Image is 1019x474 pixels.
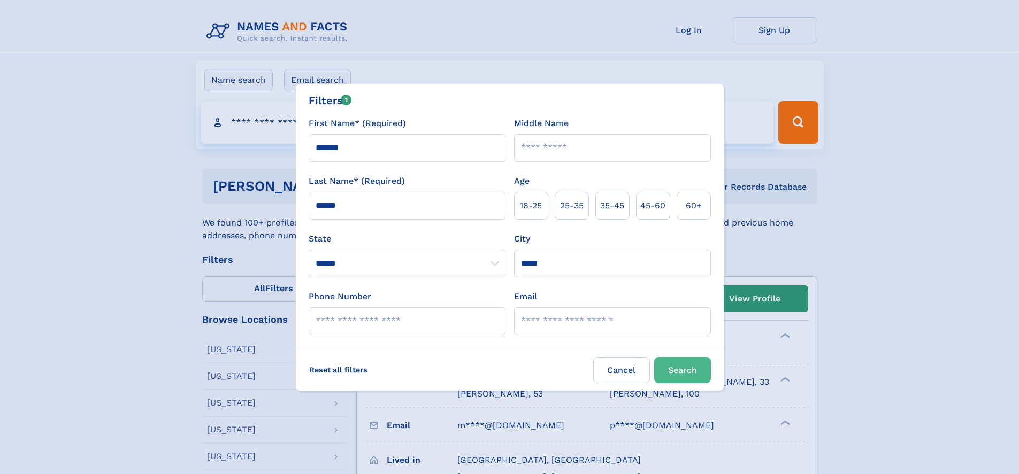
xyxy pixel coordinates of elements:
[309,92,352,108] div: Filters
[309,232,505,245] label: State
[560,199,584,212] span: 25‑35
[600,199,624,212] span: 35‑45
[654,357,711,383] button: Search
[520,199,542,212] span: 18‑25
[514,290,537,303] label: Email
[640,199,665,212] span: 45‑60
[514,232,530,245] label: City
[309,175,405,188] label: Last Name* (Required)
[686,199,702,212] span: 60+
[302,357,374,383] label: Reset all filters
[593,357,650,383] label: Cancel
[514,175,530,188] label: Age
[514,117,569,130] label: Middle Name
[309,290,371,303] label: Phone Number
[309,117,406,130] label: First Name* (Required)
